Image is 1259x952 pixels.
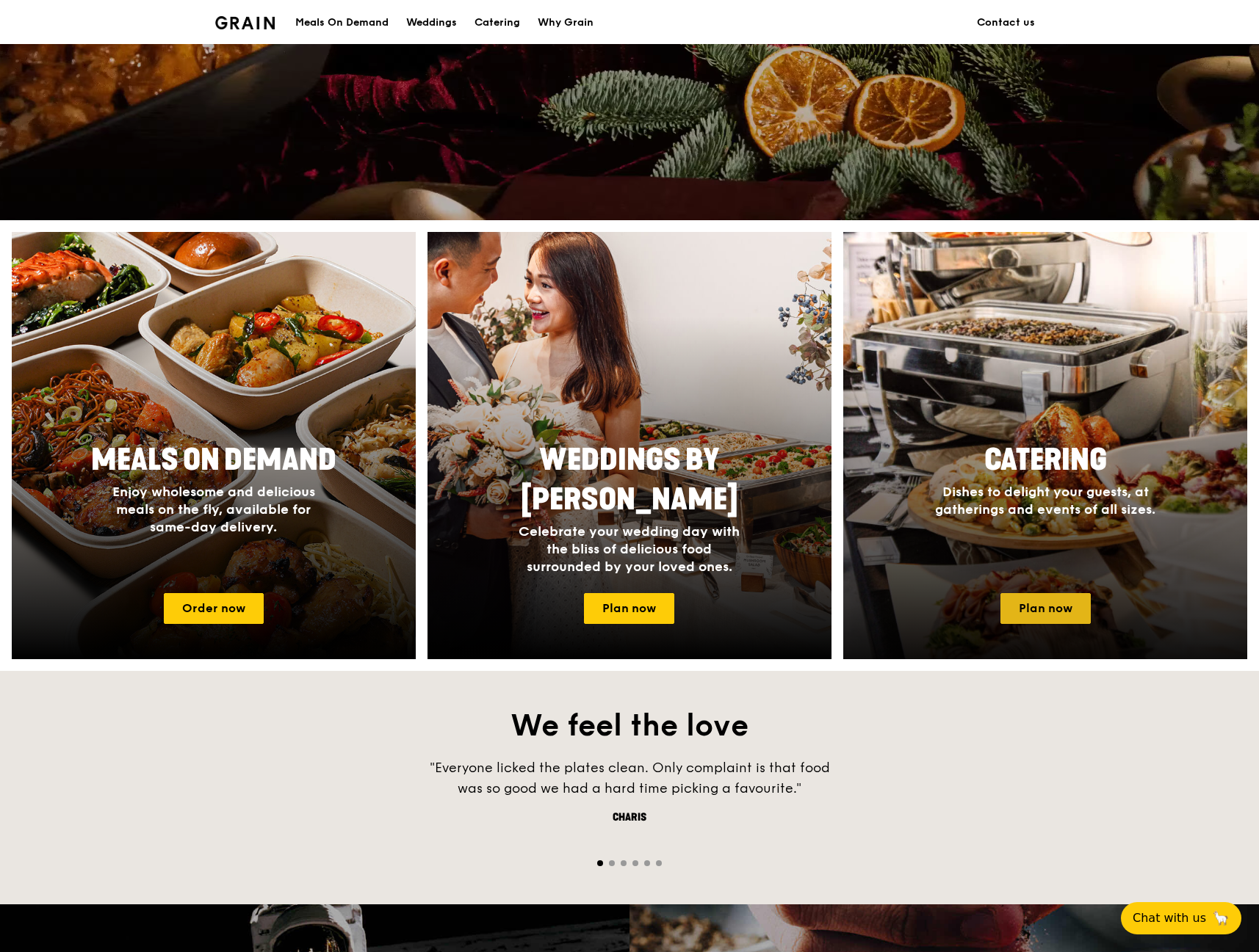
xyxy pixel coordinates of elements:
div: Meals On Demand [295,1,389,45]
span: Meals On Demand [91,443,336,478]
span: Go to slide 4 [632,860,638,866]
a: Plan now [1000,593,1091,624]
span: Celebrate your wedding day with the bliss of delicious food surrounded by your loved ones. [519,523,740,575]
span: Dishes to delight your guests, at gatherings and events of all sizes. [935,484,1155,517]
span: Enjoy wholesome and delicious meals on the fly, available for same-day delivery. [112,484,315,535]
span: Go to slide 5 [644,860,650,866]
img: weddings-card.4f3003b8.jpg [428,232,831,659]
a: Why Grain [529,1,602,45]
span: 🦙 [1212,909,1230,927]
span: Catering [984,443,1107,478]
div: Weddings [406,1,457,45]
a: CateringDishes to delight your guests, at gatherings and events of all sizes.Plan now [843,232,1247,659]
span: Go to slide 1 [597,860,603,866]
a: Weddings by [PERSON_NAME]Celebrate your wedding day with the bliss of delicious food surrounded b... [428,232,831,659]
div: Charis [409,810,850,825]
div: Why Grain [538,1,594,45]
span: Go to slide 6 [656,860,662,866]
a: Weddings [397,1,466,45]
span: Go to slide 2 [609,860,615,866]
span: Weddings by [PERSON_NAME] [521,443,738,517]
a: Catering [466,1,529,45]
a: Order now [164,593,264,624]
span: Go to slide 3 [621,860,627,866]
a: Meals On DemandEnjoy wholesome and delicious meals on the fly, available for same-day delivery.Or... [12,232,416,659]
div: Catering [475,1,520,45]
div: "Everyone licked the plates clean. Only complaint is that food was so good we had a hard time pic... [409,757,850,799]
a: Contact us [968,1,1044,45]
span: Chat with us [1133,909,1206,927]
a: Plan now [584,593,674,624]
img: meals-on-demand-card.d2b6f6db.png [12,232,416,659]
button: Chat with us🦙 [1121,902,1241,934]
img: Grain [215,16,275,29]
